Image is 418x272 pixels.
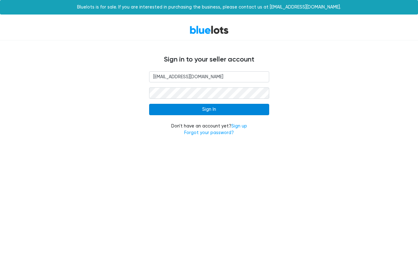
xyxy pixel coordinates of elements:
a: Sign up [231,123,247,129]
a: BlueLots [190,25,229,34]
h4: Sign in to your seller account [20,56,399,64]
div: Don't have an account yet? [149,123,269,136]
input: Sign In [149,104,269,115]
a: Forgot your password? [184,130,234,135]
input: Email [149,71,269,83]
